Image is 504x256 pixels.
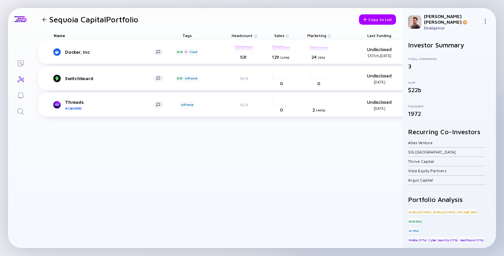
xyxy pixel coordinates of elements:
span: Sales [274,33,284,38]
button: Copy to List [359,14,396,25]
div: [DATE] [358,80,401,84]
a: Search [8,103,33,119]
a: Argus Capital [408,178,433,183]
a: Switchboard [54,74,168,82]
div: Undisclosed [358,99,401,110]
div: Docker, Inc [65,49,154,55]
div: IT [184,49,188,55]
a: Atlas Venture [408,140,433,145]
a: Vista Equity Partners [408,168,447,173]
div: N/A [226,95,263,114]
div: B2B (8%) [408,218,422,225]
div: AI (4%) [408,227,420,234]
div: Healthcare (17%) [459,237,484,243]
div: Software [180,101,194,108]
div: N/A [226,69,263,87]
div: Tags [168,31,206,40]
h2: Portfolio Analysis [408,196,491,203]
a: ThreadsAcquired [54,99,168,110]
span: Marketing [307,33,326,38]
div: $105m, [DATE] [358,53,401,58]
div: [PERSON_NAME] [PERSON_NAME] [424,13,480,25]
div: A-Round (56%) [408,209,432,215]
span: Headcount [232,33,253,38]
div: Dealigence [424,25,480,30]
img: Gil Profile Picture [408,15,421,29]
div: Cyber Security (17%) [428,237,458,243]
div: Total Companies [408,57,491,61]
a: Lists [8,55,33,71]
div: Founded [408,104,491,108]
h2: Investor Summary [408,41,491,49]
a: Docker, Inc [54,48,168,56]
div: [DATE] [358,106,401,110]
h1: Sequoia Capital Portfolio [49,15,138,24]
a: Thrive Capital [408,159,434,164]
div: Mobile (17%) [408,237,427,243]
div: B-Round (16%) [433,209,456,215]
div: Threads [65,99,154,110]
div: AUM [408,80,491,84]
div: B2B [176,49,183,55]
div: Name [48,31,168,40]
div: B2B [176,75,183,82]
a: Investor Map [8,71,33,87]
div: Undisclosed [358,46,401,58]
a: Reminders [8,87,33,103]
div: 1972 [408,110,491,117]
div: Pre-Seed (8%) [457,209,477,215]
div: $22b [408,86,491,93]
div: 3 [408,63,491,70]
div: Cloud [189,49,198,55]
div: Switchboard [65,75,154,81]
span: Last Funding [367,33,391,38]
h2: Recurring Co-Investors [408,128,491,136]
a: SIG [GEOGRAPHIC_DATA] [408,150,456,155]
div: Acquired [65,106,154,110]
img: Menu [483,19,488,24]
div: Undisclosed [358,73,401,84]
div: Software [184,75,198,82]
